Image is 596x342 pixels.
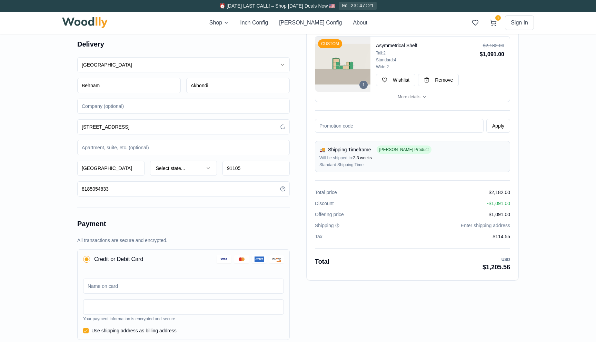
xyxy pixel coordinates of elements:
input: Company (optional) [77,99,290,114]
h2: Payment [77,219,290,229]
button: Sign In [505,16,534,30]
span: Wishlist [393,77,409,83]
button: 1 [487,17,499,29]
span: 🚚 [319,146,325,153]
span: Shipping Timeframe [328,146,371,153]
input: Name on card [83,279,284,294]
iframe: Secure card payment input frame [88,304,279,310]
span: Credit or Debit Card [94,255,143,263]
img: Discover [272,256,281,262]
span: Enter shipping address [461,222,510,229]
span: - $1,091.00 [487,200,510,207]
button: More details [315,92,510,102]
input: Last name [186,78,290,93]
button: Apply [486,119,510,133]
span: $1,091.00 [489,211,510,218]
h4: Asymmetrical Shelf [376,42,477,49]
input: Phone [77,181,290,197]
div: CUSTOM [318,39,342,48]
span: Shipping [315,222,334,229]
span: Remove [435,77,453,83]
button: Select state... [150,161,217,176]
span: [PERSON_NAME] Product [377,145,431,154]
span: Total [315,257,329,272]
button: About [353,19,367,27]
span: $2,182.00 [489,189,510,196]
div: Standard Shipping Time [319,162,506,168]
img: Woodlly [62,17,108,28]
div: Will be shipped in: [319,155,506,161]
span: $114.55 [493,233,510,240]
span: Offering price [315,211,344,218]
h2: Delivery [77,39,290,49]
div: Wide: 2 [376,64,477,70]
img: Visa [219,256,229,262]
div: Tall: 2 [376,50,477,56]
div: Standard: 4 [376,57,477,63]
span: ⏰ [DATE] LAST CALL! – Shop [DATE] Deals Now 🇺🇸 [219,3,335,9]
img: Asymmetrical Shelf [315,37,370,92]
button: Inch Config [240,19,268,27]
div: USD [483,257,510,262]
div: $1,091.00 [480,50,504,59]
button: Shop [209,19,229,27]
button: [PERSON_NAME] Config [279,19,342,27]
input: Address [77,119,290,134]
span: Tax [315,233,322,240]
span: More details [398,94,420,100]
div: 1 [359,81,368,89]
img: American Express [255,256,264,262]
input: Promotion code [315,119,484,133]
div: $2,182.00 [480,42,504,49]
span: 2-3 weeks [353,155,372,160]
input: City [77,161,145,176]
div: $1,205.56 [483,262,510,272]
button: Wishlist [376,74,415,86]
p: Your payment information is encrypted and secure [83,316,284,322]
input: First name [77,78,181,93]
img: MasterCard [237,256,246,262]
button: Remove [418,74,459,86]
div: 0d 23:47:21 [339,2,376,10]
span: Discount [315,200,334,207]
span: 1 [495,15,501,21]
input: ZIP code [222,161,290,176]
input: Apartment, suite, etc. (optional) [77,140,290,155]
label: Use shipping address as billing address [91,327,177,334]
span: Total price [315,189,337,196]
p: All transactions are secure and encrypted. [77,237,290,244]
